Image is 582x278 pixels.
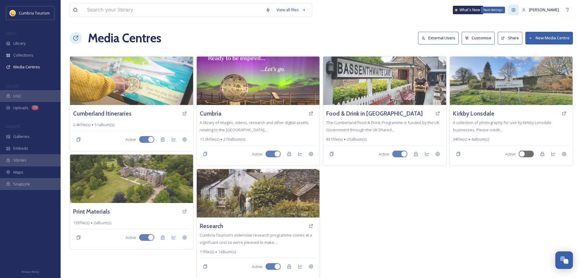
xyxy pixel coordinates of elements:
[252,151,263,157] span: Active
[555,251,573,269] button: Open Chat
[200,222,223,231] a: Research
[125,235,136,240] span: Active
[200,136,219,142] span: 17.3k file(s)
[197,57,320,105] img: maryport-harbour-be-inspired.jpg
[6,124,20,129] span: WIDGETS
[13,41,25,46] span: Library
[13,146,28,151] span: Embeds
[453,6,483,14] a: What's New
[70,155,193,203] img: CUMBRIATOURISM_240612_PaulMitchell_MuncasterCastle_-5.jpg
[88,29,161,47] h1: Media Centres
[323,57,446,105] img: CUMBRIATOURISM_240620_PaulMitchell_BassenthwaiteLakeStationBassenthwaite_%20%283%20of%2044%29.jpg
[508,5,519,15] a: Team Settings
[453,136,467,142] span: 34 file(s)
[84,3,263,17] input: Search your library
[13,134,30,139] span: Galleries
[462,32,495,44] button: Customise
[13,64,40,70] span: Media Centres
[22,268,39,275] a: Privacy Policy
[22,270,39,274] span: Privacy Policy
[200,109,221,118] a: Cumbria
[529,7,559,12] span: [PERSON_NAME]
[200,249,214,255] span: 11 file(s)
[19,10,50,16] span: Cumbria Tourism
[418,32,462,44] a: External Users
[481,7,505,13] div: Team Settings
[125,137,136,142] span: Active
[6,84,19,88] span: COLLECT
[13,105,28,111] span: Uploads
[73,109,132,118] a: Cumberland Itineraries
[10,10,16,16] img: images.jpg
[498,32,522,44] button: Share
[200,232,312,245] span: Cumbria Tourism’s extensive research programme comes at a significant cost so we’re pleased to ma...
[453,120,551,132] span: A collection of photography for use by Kirkby Lonsdale businesses. Please credit...
[73,122,90,128] span: 2.4k file(s)
[326,120,439,132] span: The Cumberland Food & Drink Programme is funded by the UK Government through the UK Shared...
[453,109,494,118] a: Kirkby Lonsdale
[95,122,114,128] span: 51 album(s)
[13,157,26,163] span: Stories
[197,169,320,217] img: c.robinson%40wordsworth.org.uk-24_10%20Exclusive%20Experience%2024_Adrian%20Naik.jpg
[505,151,516,157] span: Active
[525,32,573,44] button: New Media Centre
[73,220,89,226] span: 193 file(s)
[6,31,17,36] span: MEDIA
[471,136,489,142] span: 4 album(s)
[70,57,193,105] img: CUMBRIATOURISM_240827_PaulMitchell_BeaconMuseumWhitehaven-9.jpg
[252,264,263,270] span: Active
[273,4,309,16] a: View all files
[13,52,33,58] span: Collections
[94,220,111,226] span: 2 album(s)
[519,4,562,16] a: [PERSON_NAME]
[218,249,236,255] span: 1 album(s)
[379,151,389,157] span: Active
[418,32,459,44] button: External Users
[73,207,110,216] a: Print Materials
[347,136,366,142] span: 25 album(s)
[462,32,498,44] a: Customise
[223,136,245,142] span: 273 album(s)
[32,105,38,110] div: 10
[200,120,309,132] span: A library of images, videos, research and other digital assets relating to the [GEOGRAPHIC_DATA],...
[326,136,343,142] span: 831 file(s)
[326,109,423,118] a: Food & Drink in [GEOGRAPHIC_DATA]
[13,93,22,99] span: UGC
[13,169,23,175] span: Maps
[450,57,573,105] img: Kirkby%20Lonsdale%20Spring%202025%20%2814%29.JPG
[13,181,30,187] span: SnapLink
